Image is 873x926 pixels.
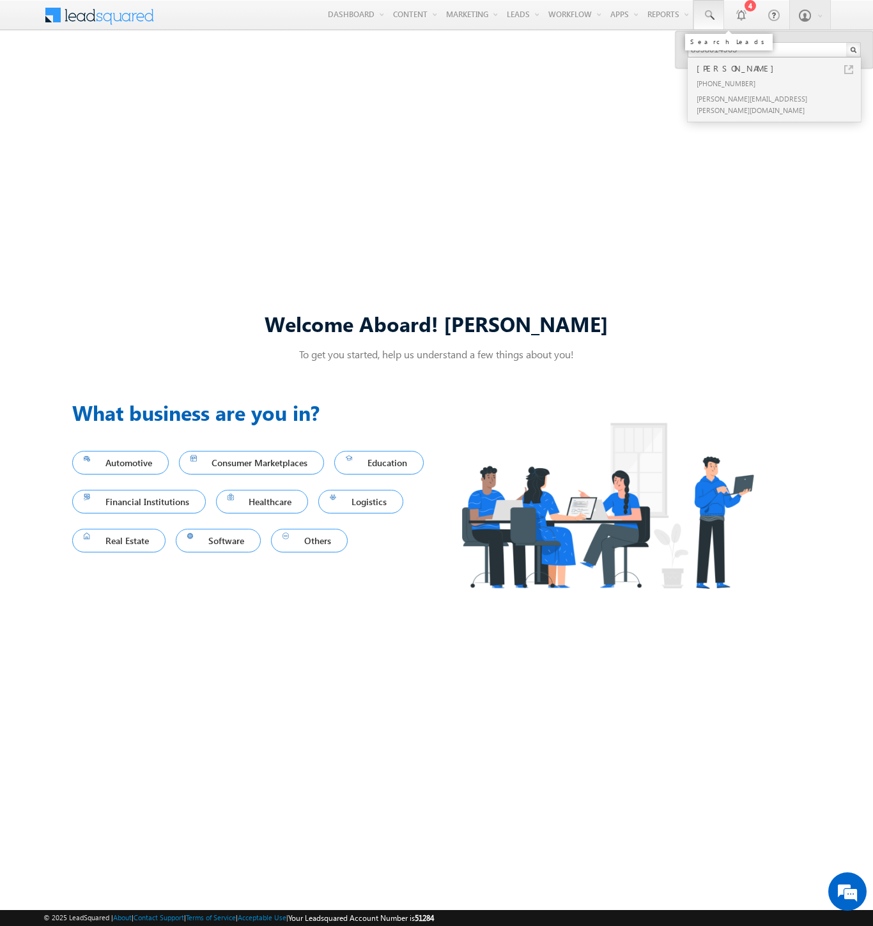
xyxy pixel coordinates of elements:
[690,38,768,45] div: Search Leads
[330,493,392,510] span: Logistics
[238,913,286,922] a: Acceptable Use
[228,493,297,510] span: Healthcare
[346,454,412,471] span: Education
[72,310,801,337] div: Welcome Aboard! [PERSON_NAME]
[72,347,801,361] p: To get you started, help us understand a few things about you!
[415,913,434,923] span: 51284
[186,913,236,922] a: Terms of Service
[134,913,184,922] a: Contact Support
[694,61,865,75] div: [PERSON_NAME]
[84,532,154,549] span: Real Estate
[187,532,250,549] span: Software
[436,397,778,614] img: Industry.png
[84,454,157,471] span: Automotive
[43,912,434,924] span: © 2025 LeadSquared | | | | |
[72,397,436,428] h3: What business are you in?
[84,493,194,510] span: Financial Institutions
[113,913,132,922] a: About
[288,913,434,923] span: Your Leadsquared Account Number is
[190,454,313,471] span: Consumer Marketplaces
[694,91,865,118] div: [PERSON_NAME][EMAIL_ADDRESS][PERSON_NAME][DOMAIN_NAME]
[282,532,336,549] span: Others
[694,75,865,91] div: [PHONE_NUMBER]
